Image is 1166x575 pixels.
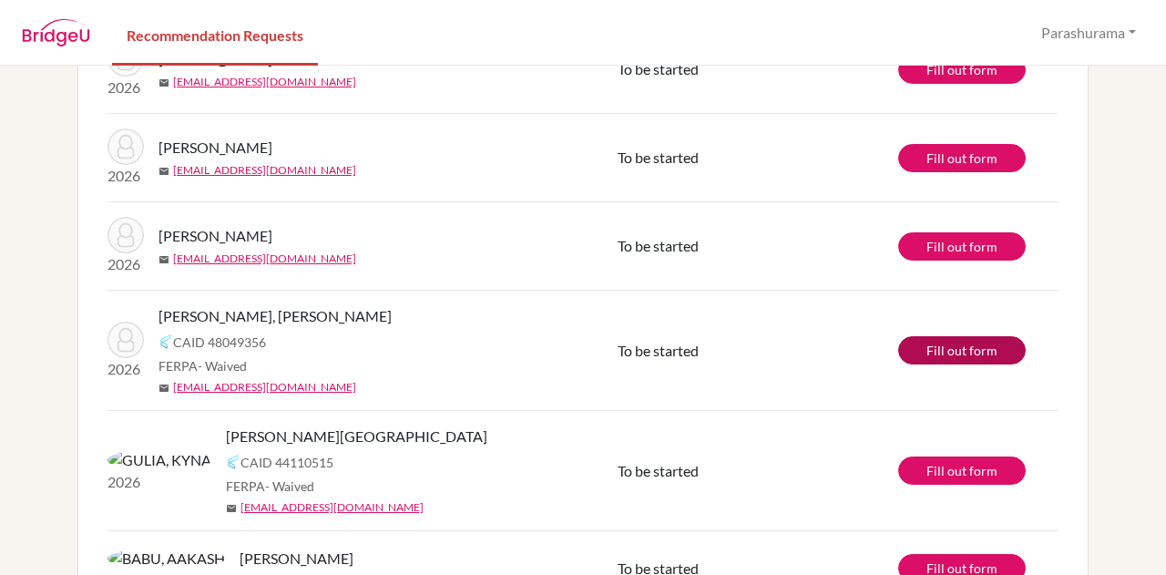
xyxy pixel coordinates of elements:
[173,251,356,267] a: [EMAIL_ADDRESS][DOMAIN_NAME]
[618,60,699,77] span: To be started
[618,342,699,359] span: To be started
[898,232,1026,261] a: Fill out form
[107,322,144,358] img: RAJGOPAL CHOUDARY, CHITTURI
[173,74,356,90] a: [EMAIL_ADDRESS][DOMAIN_NAME]
[159,356,247,375] span: FERPA
[107,165,144,187] p: 2026
[898,144,1026,172] a: Fill out form
[618,237,699,254] span: To be started
[112,3,318,66] a: Recommendation Requests
[107,128,144,165] img: AGARWAL, NAITIK
[159,225,272,247] span: [PERSON_NAME]
[226,426,487,447] span: [PERSON_NAME][GEOGRAPHIC_DATA]
[898,336,1026,365] a: Fill out form
[107,449,211,471] img: GULIA, KYNA
[107,358,144,380] p: 2026
[107,253,144,275] p: 2026
[22,19,90,46] img: BridgeU logo
[107,217,144,253] img: AGARWAL, NAITIK
[159,77,169,88] span: mail
[618,149,699,166] span: To be started
[1033,15,1144,50] button: Parashurama
[265,478,314,494] span: - Waived
[159,383,169,394] span: mail
[240,453,333,472] span: CAID 44110515
[898,457,1026,485] a: Fill out form
[159,305,392,327] span: [PERSON_NAME], [PERSON_NAME]
[240,548,353,570] span: [PERSON_NAME]
[240,499,424,516] a: [EMAIL_ADDRESS][DOMAIN_NAME]
[198,358,247,374] span: - Waived
[173,162,356,179] a: [EMAIL_ADDRESS][DOMAIN_NAME]
[226,477,314,496] span: FERPA
[107,548,225,570] img: BABU, AAKASH
[618,462,699,479] span: To be started
[159,334,173,349] img: Common App logo
[159,166,169,177] span: mail
[159,254,169,265] span: mail
[226,455,240,469] img: Common App logo
[898,56,1026,84] a: Fill out form
[159,137,272,159] span: [PERSON_NAME]
[107,77,144,98] p: 2026
[173,333,266,352] span: CAID 48049356
[107,471,211,493] p: 2026
[173,379,356,395] a: [EMAIL_ADDRESS][DOMAIN_NAME]
[226,503,237,514] span: mail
